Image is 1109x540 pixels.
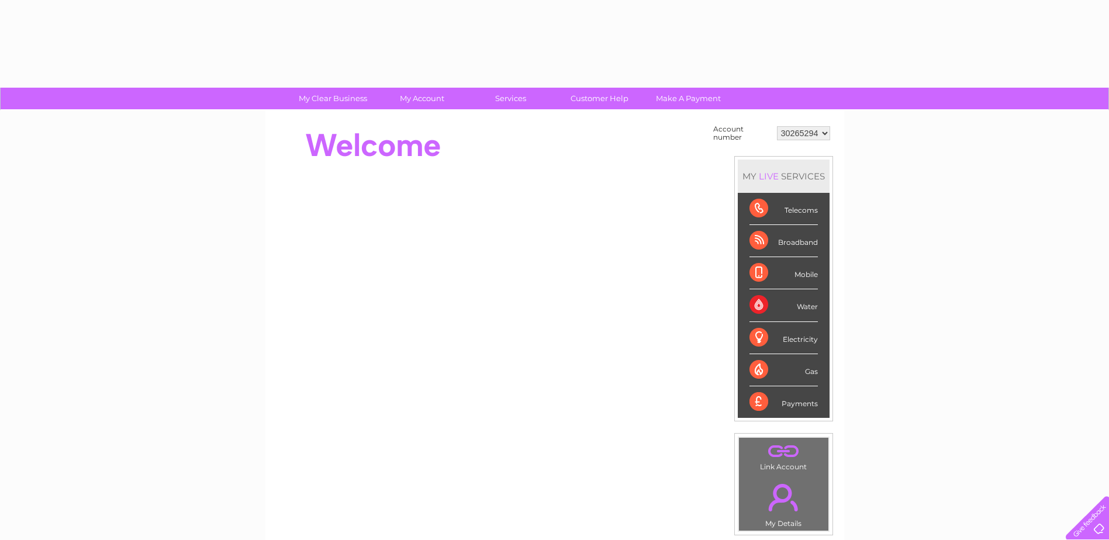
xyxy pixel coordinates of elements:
a: My Account [374,88,470,109]
a: . [742,477,825,518]
div: Broadband [749,225,818,257]
a: Services [462,88,559,109]
div: Gas [749,354,818,386]
td: My Details [738,474,829,531]
a: . [742,441,825,461]
a: Customer Help [551,88,648,109]
div: LIVE [756,171,781,182]
td: Account number [710,122,774,144]
div: Telecoms [749,193,818,225]
div: Payments [749,386,818,418]
div: Mobile [749,257,818,289]
td: Link Account [738,437,829,474]
div: Water [749,289,818,321]
div: MY SERVICES [738,160,830,193]
a: My Clear Business [285,88,381,109]
a: Make A Payment [640,88,737,109]
div: Electricity [749,322,818,354]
